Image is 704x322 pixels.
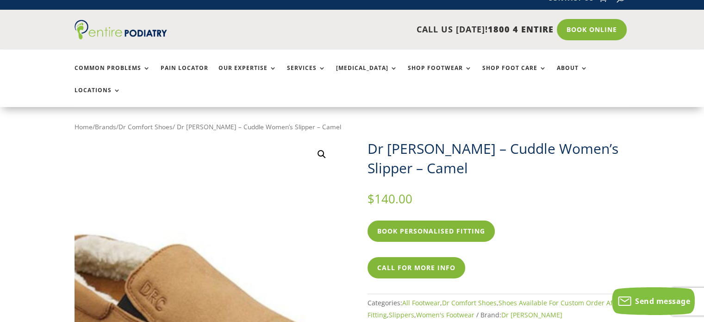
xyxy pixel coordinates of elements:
[161,65,208,85] a: Pain Locator
[408,65,472,85] a: Shop Footwear
[75,65,150,85] a: Common Problems
[336,65,398,85] a: [MEDICAL_DATA]
[368,298,622,319] span: Categories: , , , ,
[389,310,414,319] a: Slippers
[368,257,465,278] a: Call For More Info
[118,122,173,131] a: Dr Comfort Shoes
[482,65,547,85] a: Shop Foot Care
[488,24,554,35] span: 1800 4 ENTIRE
[368,190,412,207] bdi: 140.00
[416,310,474,319] a: Women's Footwear
[203,24,554,36] p: CALL US [DATE]!
[218,65,277,85] a: Our Expertise
[501,310,562,319] a: Dr [PERSON_NAME]
[313,146,330,163] a: View full-screen image gallery
[480,310,562,319] span: Brand:
[75,121,630,133] nav: Breadcrumb
[95,122,116,131] a: Brands
[75,87,121,107] a: Locations
[612,287,695,315] button: Send message
[635,296,690,306] span: Send message
[368,221,495,242] a: Book Personalised Fitting
[402,298,440,307] a: All Footwear
[75,32,167,41] a: Entire Podiatry
[557,19,627,40] a: Book Online
[368,139,630,178] h1: Dr [PERSON_NAME] – Cuddle Women’s Slipper – Camel
[75,20,167,39] img: logo (1)
[557,65,588,85] a: About
[368,298,622,319] a: Shoes Available For Custom Order After Fitting
[287,65,326,85] a: Services
[442,298,497,307] a: Dr Comfort Shoes
[368,190,374,207] span: $
[75,122,93,131] a: Home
